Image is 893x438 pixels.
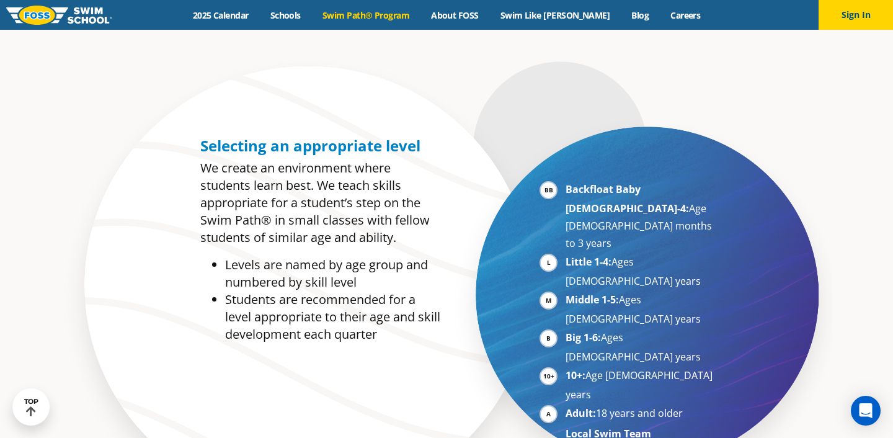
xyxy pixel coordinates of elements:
[566,253,718,290] li: Ages [DEMOGRAPHIC_DATA] years
[621,9,660,21] a: Blog
[566,406,596,420] strong: Adult:
[566,255,611,269] strong: Little 1-4:
[200,159,440,246] p: We create an environment where students learn best. We teach skills appropriate for a student’s s...
[566,404,718,424] li: 18 years and older
[660,9,711,21] a: Careers
[566,293,619,306] strong: Middle 1-5:
[566,331,601,344] strong: Big 1-6:
[851,396,881,426] div: Open Intercom Messenger
[200,135,420,156] span: Selecting an appropriate level
[259,9,311,21] a: Schools
[566,181,718,252] li: Age [DEMOGRAPHIC_DATA] months to 3 years
[566,367,718,403] li: Age [DEMOGRAPHIC_DATA] years
[225,291,440,343] li: Students are recommended for a level appropriate to their age and skill development each quarter
[489,9,621,21] a: Swim Like [PERSON_NAME]
[420,9,490,21] a: About FOSS
[311,9,420,21] a: Swim Path® Program
[566,329,718,365] li: Ages [DEMOGRAPHIC_DATA] years
[24,398,38,417] div: TOP
[225,256,440,291] li: Levels are named by age group and numbered by skill level
[6,6,112,25] img: FOSS Swim School Logo
[566,291,718,328] li: Ages [DEMOGRAPHIC_DATA] years
[566,182,689,215] strong: Backfloat Baby [DEMOGRAPHIC_DATA]-4:
[566,369,585,382] strong: 10+:
[182,9,259,21] a: 2025 Calendar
